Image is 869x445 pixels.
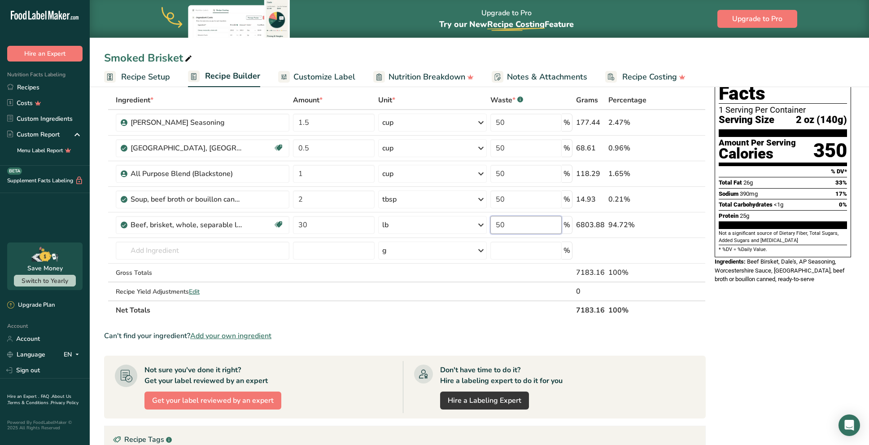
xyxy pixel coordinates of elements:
div: Powered By FoodLabelMaker © 2025 All Rights Reserved [7,420,83,431]
span: Unit [378,95,395,106]
span: 0% [839,201,847,208]
div: cup [382,117,393,128]
span: Ingredients: [715,258,746,265]
button: Upgrade to Pro [717,10,797,28]
div: Soup, beef broth or bouillon canned, ready-to-serve [131,194,243,205]
div: 2.47% [608,117,663,128]
span: Ingredient [116,95,153,106]
span: Switch to Yearly [22,277,68,285]
span: Recipe Costing [622,71,677,83]
span: Percentage [608,95,646,106]
a: FAQ . [41,393,52,400]
div: cup [382,143,393,154]
a: Recipe Setup [104,67,170,87]
div: Don't have time to do it? Hire a labeling expert to do it for you [440,365,563,386]
span: Upgrade to Pro [732,13,782,24]
div: Open Intercom Messenger [838,414,860,436]
div: Calories [719,147,796,160]
div: 350 [813,139,847,163]
th: 7183.16 [574,300,607,319]
section: Not a significant source of Dietary Fiber, Total Sugars, Added Sugars and [MEDICAL_DATA] [719,230,847,245]
div: BETA [7,167,22,175]
a: Customize Label [278,67,355,87]
span: Nutrition Breakdown [389,71,465,83]
div: Custom Report [7,130,60,139]
div: 68.61 [576,143,605,154]
div: 14.93 [576,194,605,205]
span: Get your label reviewed by an expert [152,395,274,406]
div: 7183.16 [576,267,605,278]
a: Hire a Labeling Expert [440,392,529,410]
span: Customize Label [293,71,355,83]
span: Total Carbohydrates [719,201,773,208]
span: Total Fat [719,179,742,186]
span: Serving Size [719,115,774,126]
a: Notes & Attachments [492,67,587,87]
button: Hire an Expert [7,46,83,62]
span: 2 oz (140g) [796,115,847,126]
a: Recipe Costing [605,67,686,87]
span: 17% [835,190,847,197]
span: 26g [743,179,753,186]
div: g [382,245,387,256]
span: Sodium [719,190,738,197]
span: 33% [835,179,847,186]
h1: Nutrition Facts [719,62,847,104]
div: Amount Per Serving [719,139,796,147]
span: Recipe Setup [121,71,170,83]
span: Add your own ingredient [190,330,271,341]
button: Get your label reviewed by an expert [144,392,281,410]
div: Beef, brisket, whole, separable lean and fat, trimmed to 1/8" fat, all grades, raw [131,220,243,230]
section: % DV* [719,166,847,177]
span: 390mg [740,190,758,197]
a: Hire an Expert . [7,393,39,400]
input: Add Ingredient [116,242,289,260]
a: Language [7,347,45,362]
span: Amount [293,95,323,106]
div: Upgrade Plan [7,301,55,310]
div: 0.21% [608,194,663,205]
span: Notes & Attachments [507,71,587,83]
a: Nutrition Breakdown [373,67,474,87]
div: Not sure you've done it right? Get your label reviewed by an expert [144,365,268,386]
div: [GEOGRAPHIC_DATA], [GEOGRAPHIC_DATA] [131,143,243,154]
span: Beef Birsket, Dale's, AP Seasoning, Worcestershire Sauce, [GEOGRAPHIC_DATA], beef broth or bouill... [715,258,845,282]
span: Grams [576,95,598,106]
section: * %DV = %Daily Value. [719,245,847,253]
div: 100% [608,267,663,278]
span: Recipe Builder [205,70,260,82]
span: 25g [740,212,749,219]
div: All Purpose Blend (Blackstone) [131,168,243,179]
div: Gross Totals [116,268,289,278]
div: Save Money [27,264,63,273]
span: Recipe Costing [487,19,545,30]
span: Protein [719,212,738,219]
div: lb [382,220,389,230]
div: Recipe Yield Adjustments [116,287,289,296]
div: 118.29 [576,168,605,179]
button: Switch to Yearly [14,275,76,286]
span: Try our New Feature [439,19,574,30]
div: [PERSON_NAME] Seasoning [131,117,243,128]
div: 6803.88 [576,220,605,230]
div: Waste [490,95,523,106]
div: EN [64,349,83,360]
div: cup [382,168,393,179]
th: 100% [607,300,665,319]
div: Smoked Brisket [104,50,194,66]
div: 0 [576,286,605,297]
div: 177.44 [576,117,605,128]
div: 0.96% [608,143,663,154]
div: 1.65% [608,168,663,179]
a: Terms & Conditions . [8,400,51,406]
div: 1 Serving Per Container [719,106,847,115]
div: tbsp [382,194,397,205]
th: Net Totals [114,300,574,319]
a: Recipe Builder [188,66,260,88]
div: Upgrade to Pro [439,0,574,38]
a: About Us . [7,393,71,406]
div: 94.72% [608,220,663,230]
div: Can't find your ingredient? [104,330,706,341]
a: Privacy Policy [51,400,79,406]
span: Edit [189,287,200,296]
